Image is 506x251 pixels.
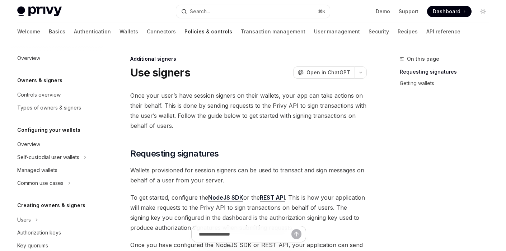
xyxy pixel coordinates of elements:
span: On this page [407,55,439,63]
a: Managed wallets [11,164,103,177]
div: Additional signers [130,55,367,62]
div: Overview [17,54,40,62]
span: Dashboard [433,8,460,15]
span: Open in ChatGPT [306,69,350,76]
img: light logo [17,6,62,17]
h1: Use signers [130,66,190,79]
a: Authentication [74,23,111,40]
a: Overview [11,138,103,151]
div: Common use cases [17,179,64,187]
button: Toggle dark mode [477,6,489,17]
div: Controls overview [17,90,61,99]
a: Recipes [398,23,418,40]
a: REST API [260,194,285,201]
a: Connectors [147,23,176,40]
div: Overview [17,140,40,149]
a: Requesting signatures [400,66,495,78]
a: Security [369,23,389,40]
a: Types of owners & signers [11,101,103,114]
a: Basics [49,23,65,40]
button: Search...⌘K [176,5,329,18]
a: NodeJS SDK [208,194,243,201]
button: Open in ChatGPT [293,66,355,79]
span: Wallets provisioned for session signers can be used to transact and sign messages on behalf of a ... [130,165,367,185]
a: User management [314,23,360,40]
span: Requesting signatures [130,148,219,159]
a: Policies & controls [184,23,232,40]
a: Demo [376,8,390,15]
div: Key quorums [17,241,48,250]
span: To get started, configure the or the . This is how your application will make requests to the Pri... [130,192,367,233]
a: Wallets [120,23,138,40]
a: Authorization keys [11,226,103,239]
div: Search... [190,7,210,16]
div: Types of owners & signers [17,103,81,112]
a: Getting wallets [400,78,495,89]
h5: Owners & signers [17,76,62,85]
span: Once your user’s have session signers on their wallets, your app can take actions on their behalf... [130,90,367,131]
div: Authorization keys [17,228,61,237]
div: Managed wallets [17,166,57,175]
a: API reference [426,23,460,40]
a: Transaction management [241,23,305,40]
a: Dashboard [427,6,472,17]
a: Overview [11,52,103,65]
a: Controls overview [11,88,103,101]
button: Send message [291,229,301,239]
a: Support [399,8,418,15]
a: Welcome [17,23,40,40]
div: Self-custodial user wallets [17,153,79,162]
div: Users [17,215,31,224]
span: ⌘ K [318,9,325,14]
h5: Creating owners & signers [17,201,85,210]
h5: Configuring your wallets [17,126,80,134]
